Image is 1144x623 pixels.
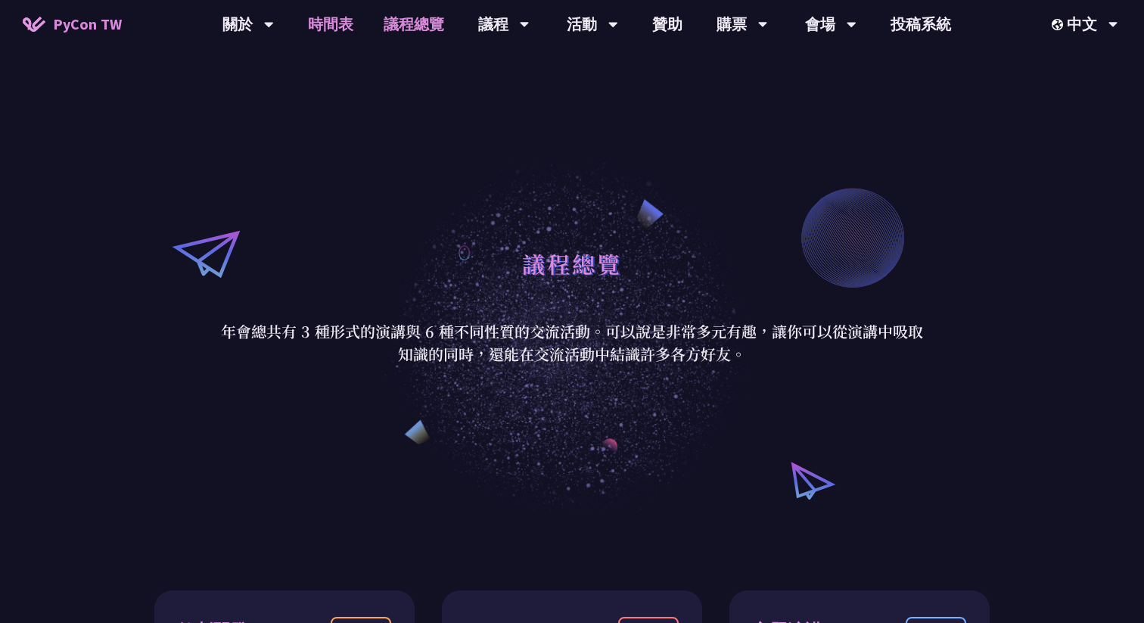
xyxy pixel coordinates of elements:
img: Home icon of PyCon TW 2025 [23,17,45,32]
p: 年會總共有 3 種形式的演講與 6 種不同性質的交流活動。可以說是非常多元有趣，讓你可以從演講中吸取知識的同時，還能在交流活動中結識許多各方好友。 [220,320,924,366]
h1: 議程總覽 [522,241,622,286]
a: PyCon TW [8,5,137,43]
img: Locale Icon [1052,19,1067,30]
span: PyCon TW [53,13,122,36]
